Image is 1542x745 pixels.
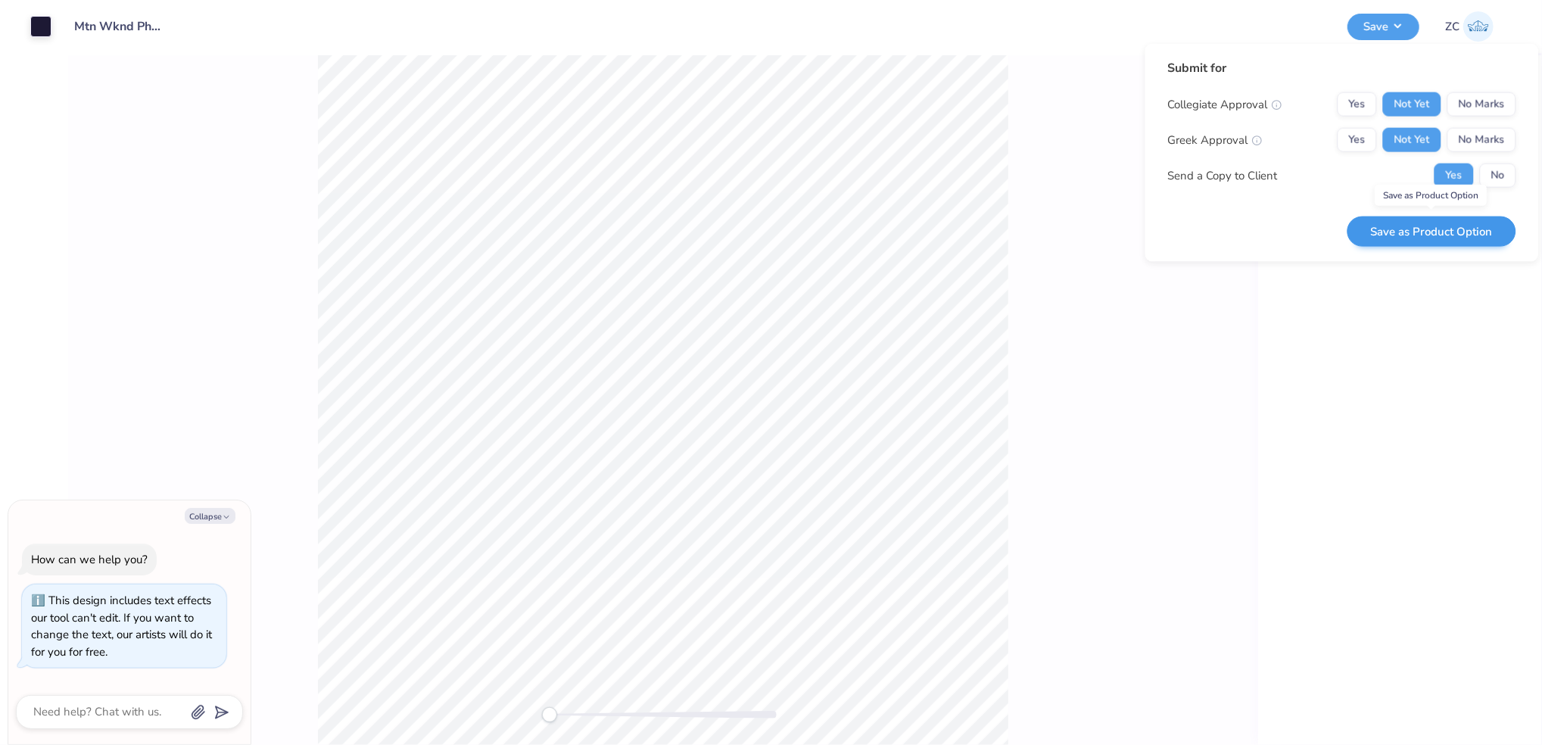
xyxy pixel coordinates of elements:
button: Save as Product Option [1347,216,1516,247]
button: Not Yet [1383,92,1441,117]
div: This design includes text effects our tool can't edit. If you want to change the text, our artist... [31,593,212,659]
div: Collegiate Approval [1168,95,1282,113]
img: Zoe Chan [1463,11,1494,42]
div: How can we help you? [31,552,148,567]
div: Submit for [1168,59,1516,77]
button: Collapse [185,508,235,524]
button: Yes [1338,92,1377,117]
div: Greek Approval [1168,131,1263,148]
button: Yes [1435,164,1474,188]
div: Accessibility label [542,707,557,722]
button: No Marks [1447,92,1516,117]
button: Yes [1338,128,1377,152]
button: Save [1347,14,1419,40]
div: Save as Product Option [1375,185,1487,206]
a: ZC [1438,11,1500,42]
button: No Marks [1447,128,1516,152]
div: Send a Copy to Client [1168,167,1278,184]
input: Untitled Design [63,11,174,42]
button: Not Yet [1383,128,1441,152]
button: No [1480,164,1516,188]
span: ZC [1445,18,1459,36]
